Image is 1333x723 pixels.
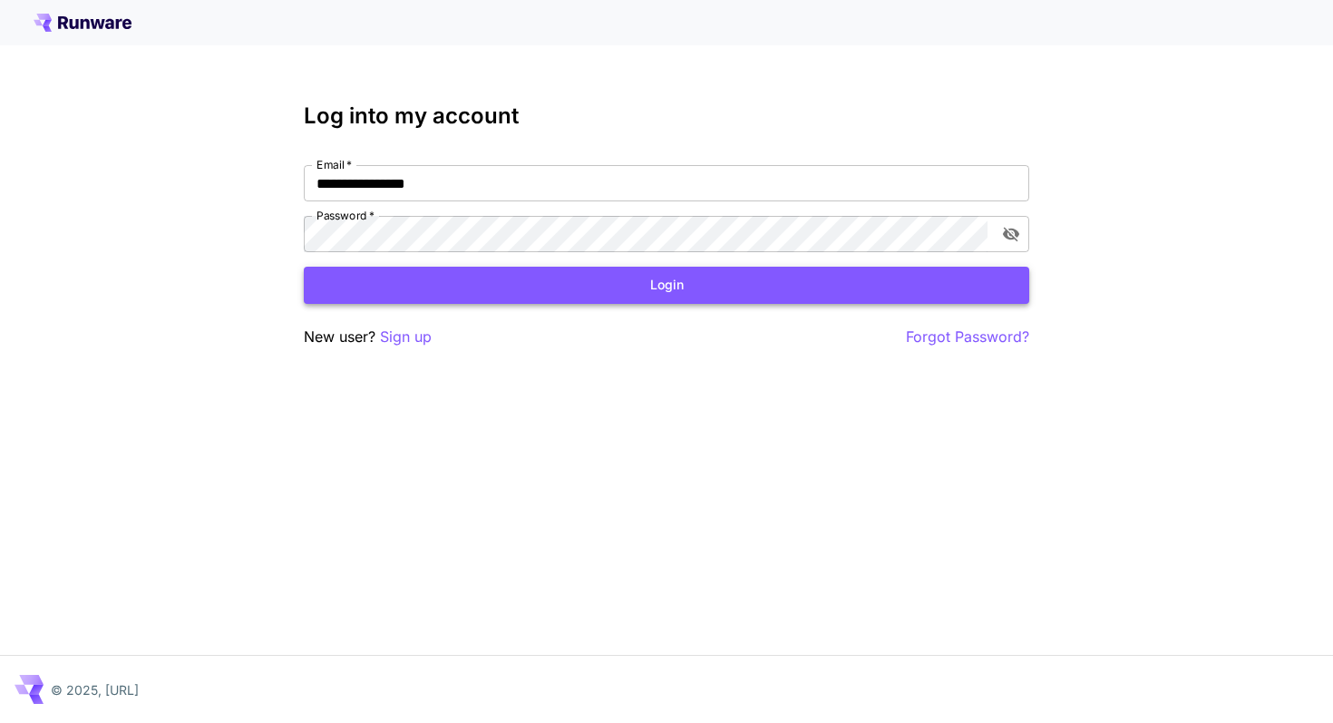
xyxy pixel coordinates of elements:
[51,680,139,699] p: © 2025, [URL]
[380,326,432,348] button: Sign up
[304,326,432,348] p: New user?
[995,218,1027,250] button: toggle password visibility
[906,326,1029,348] button: Forgot Password?
[316,157,352,172] label: Email
[316,208,375,223] label: Password
[304,103,1029,129] h3: Log into my account
[304,267,1029,304] button: Login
